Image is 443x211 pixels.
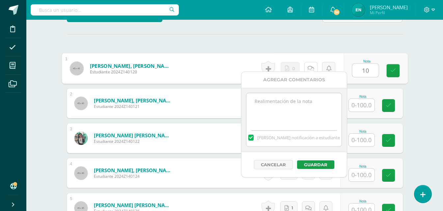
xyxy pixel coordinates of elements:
[94,132,173,139] a: [PERSON_NAME] [PERSON_NAME]
[94,139,173,144] span: Estudiante 2024Z140122
[333,9,340,16] span: 38
[94,173,173,179] span: Estudiante 2024Z140124
[352,60,382,63] div: Nota
[348,130,377,133] div: Nota
[74,167,88,180] img: 45x45
[90,69,171,75] span: Estudiante 2024Z140120
[348,165,377,168] div: Nota
[94,104,173,109] span: Estudiante 2024Z140121
[348,199,377,203] div: Nota
[348,95,377,98] div: Nota
[349,99,374,112] input: 0-100.0
[370,10,408,15] span: Mi Perfil
[31,4,179,15] input: Busca un usuario...
[352,3,365,16] img: 00bc85849806240248e66f61f9775644.png
[257,135,340,141] span: [PERSON_NAME] notificación a estudiante
[74,132,88,145] img: 400ee790ab3b0bfc137ce952636efe6e.png
[352,64,378,77] input: 0-100.0
[94,167,173,173] a: [PERSON_NAME], [PERSON_NAME]
[370,4,408,11] span: [PERSON_NAME]
[90,62,171,69] a: [PERSON_NAME], [PERSON_NAME]
[254,160,293,169] button: Cancelar
[241,72,347,88] div: Agregar Comentarios
[349,169,374,181] input: 0-100.0
[94,202,173,208] a: [PERSON_NAME] [PERSON_NAME]
[349,134,374,146] input: 0-100.0
[70,62,83,75] img: 45x45
[74,97,88,110] img: 45x45
[292,62,295,75] span: 0
[94,97,173,104] a: [PERSON_NAME], [PERSON_NAME]
[297,160,334,169] button: Guardar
